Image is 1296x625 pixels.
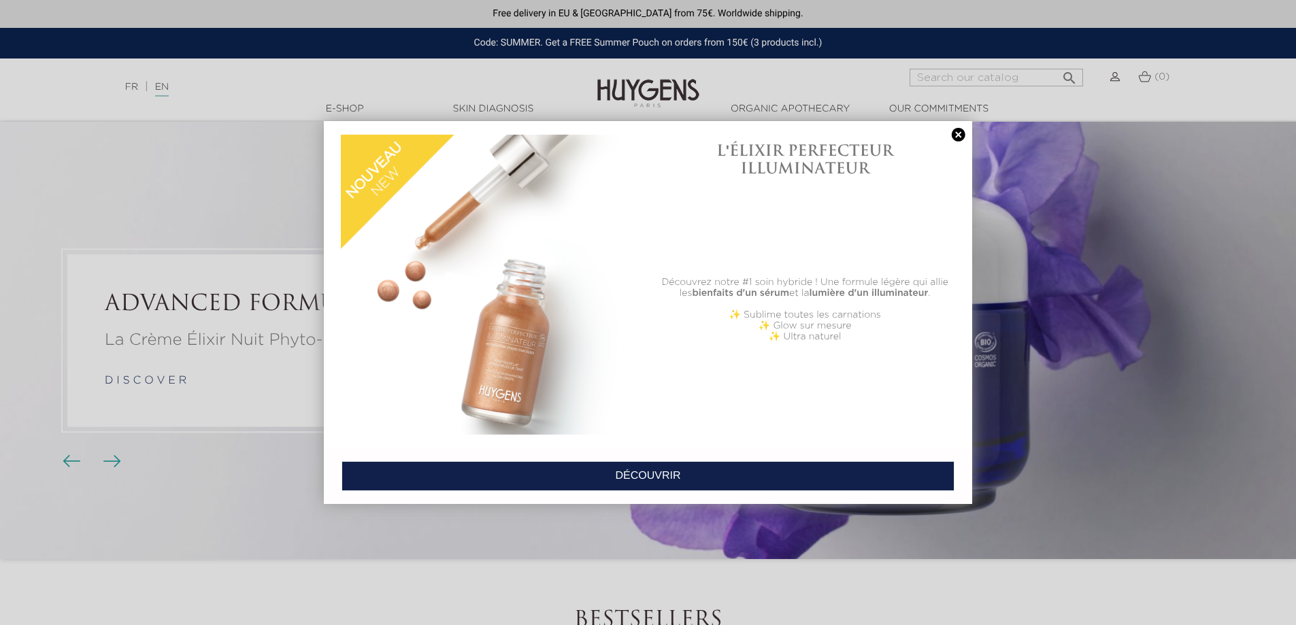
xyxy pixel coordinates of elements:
[342,461,954,491] a: DÉCOUVRIR
[655,309,955,320] p: ✨ Sublime toutes les carnations
[655,320,955,331] p: ✨ Glow sur mesure
[692,288,789,298] b: bienfaits d'un sérum
[655,331,955,342] p: ✨ Ultra naturel
[655,277,955,299] p: Découvrez notre #1 soin hybride ! Une formule légère qui allie les et la .
[810,288,929,298] b: lumière d'un illuminateur
[655,141,955,178] h1: L'ÉLIXIR PERFECTEUR ILLUMINATEUR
